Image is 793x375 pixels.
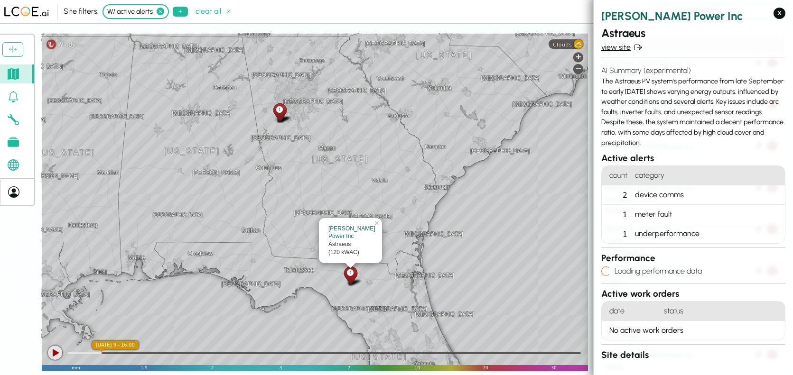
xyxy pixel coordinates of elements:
[601,152,785,165] h3: Active alerts
[601,61,785,152] div: The Astraeus PV system's performance from late September to early [DATE] shows varying energy out...
[631,166,785,185] h4: category
[601,8,785,25] h2: [PERSON_NAME] Power Inc
[602,224,631,243] div: 1
[573,52,583,62] div: Zoom in
[4,6,49,17] img: LCOE.ai
[601,252,785,265] h3: Performance
[602,321,785,340] div: No active work orders
[611,265,702,277] h4: Loading performance data
[601,25,785,42] h2: Astraeus
[328,240,373,248] div: Astraeus
[328,248,373,256] div: (120 kWAC)
[601,287,785,301] h3: Active work orders
[92,341,139,349] div: local time
[631,224,785,243] div: underperformance
[342,265,359,286] div: Astraeus
[660,302,785,321] h4: status
[602,205,631,224] div: 1
[602,302,660,321] h4: date
[192,5,236,18] button: clear all
[602,185,631,205] div: 2
[328,225,373,241] div: [PERSON_NAME] Power Inc
[602,166,631,185] h4: count
[373,218,382,225] a: ×
[601,65,785,76] h4: AI Summary (experimental)
[64,6,99,17] div: Site filters:
[103,4,169,18] div: W/ active alerts
[92,341,139,349] div: [DATE] 9 - 16:00
[631,185,785,205] div: device comms
[553,41,572,47] span: Clouds
[601,42,785,53] a: view site
[774,8,785,19] button: X
[631,205,785,224] div: meter fault
[573,64,583,74] div: Zoom out
[271,101,288,123] div: Coeus
[601,348,785,362] h3: Site details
